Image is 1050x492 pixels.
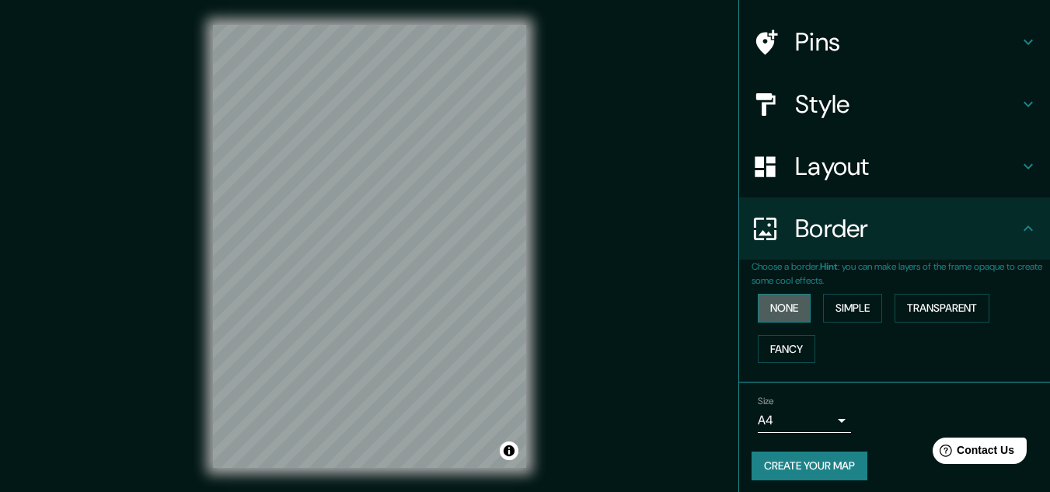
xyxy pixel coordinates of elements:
div: Pins [739,11,1050,73]
div: Style [739,73,1050,135]
div: Layout [739,135,1050,197]
div: A4 [758,408,851,433]
h4: Pins [795,26,1019,58]
iframe: Help widget launcher [912,431,1033,475]
button: Toggle attribution [500,441,518,460]
button: Transparent [895,294,989,323]
h4: Style [795,89,1019,120]
label: Size [758,395,774,408]
h4: Border [795,213,1019,244]
h4: Layout [795,151,1019,182]
button: None [758,294,811,323]
button: Fancy [758,335,815,364]
canvas: Map [213,25,526,468]
b: Hint [820,260,838,273]
p: Choose a border. : you can make layers of the frame opaque to create some cool effects. [752,260,1050,288]
button: Create your map [752,452,867,480]
button: Simple [823,294,882,323]
div: Border [739,197,1050,260]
